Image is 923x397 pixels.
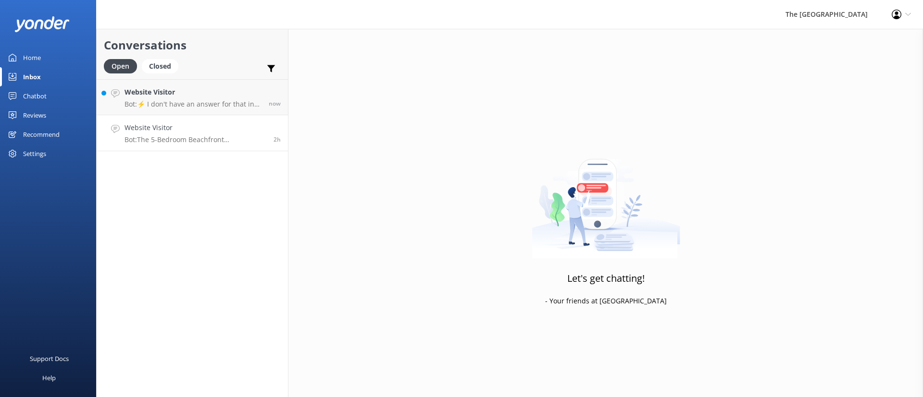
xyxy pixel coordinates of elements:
[97,79,288,115] a: Website VisitorBot:⚡ I don't have an answer for that in my knowledge base. Please try and rephras...
[104,59,137,73] div: Open
[23,144,46,163] div: Settings
[125,122,266,133] h4: Website Visitor
[274,135,281,144] span: Oct 10 2025 06:32pm (UTC -10:00) Pacific/Honolulu
[97,115,288,151] a: Website VisitorBot:The 5-Bedroom Beachfront Interconnecting Family Suite or the 5-Bedroom Beachsi...
[532,139,680,259] img: artwork of a man stealing a conversation from at giant smartphone
[104,36,281,54] h2: Conversations
[14,16,70,32] img: yonder-white-logo.png
[23,48,41,67] div: Home
[269,99,281,108] span: Oct 10 2025 09:00pm (UTC -10:00) Pacific/Honolulu
[125,87,262,97] h4: Website Visitor
[545,296,667,306] p: - Your friends at [GEOGRAPHIC_DATA]
[125,100,262,108] p: Bot: ⚡ I don't have an answer for that in my knowledge base. Please try and rephrase your questio...
[23,86,47,106] div: Chatbot
[142,59,178,73] div: Closed
[23,67,41,86] div: Inbox
[142,60,183,71] a: Closed
[125,135,266,144] p: Bot: The 5-Bedroom Beachfront Interconnecting Family Suite or the 5-Bedroom Beachside Interconnec...
[42,368,56,387] div: Help
[567,271,645,286] h3: Let's get chatting!
[104,60,142,71] a: Open
[23,125,60,144] div: Recommend
[30,349,69,368] div: Support Docs
[23,106,46,125] div: Reviews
